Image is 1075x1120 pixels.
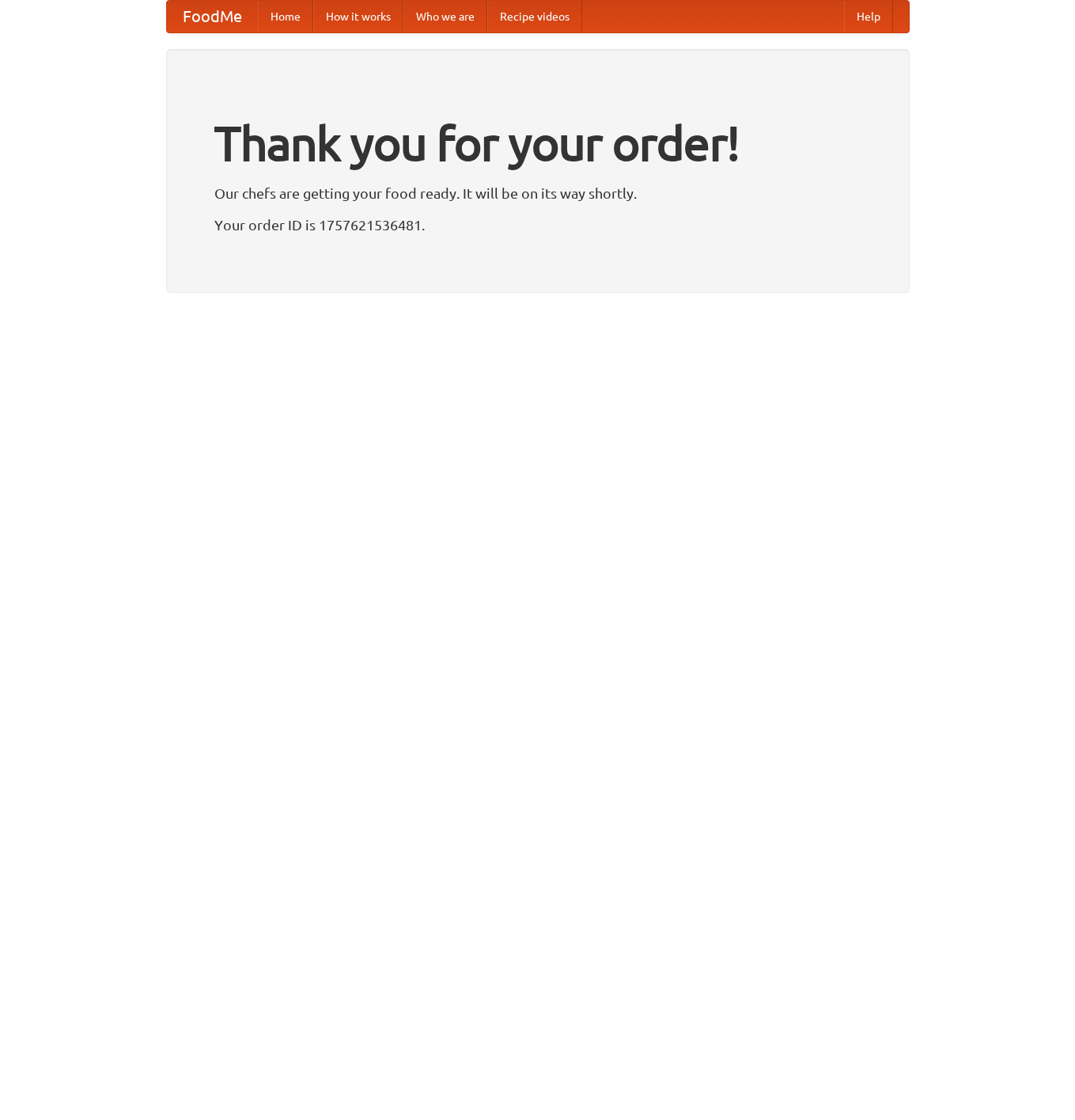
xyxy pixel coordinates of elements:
p: Your order ID is 1757621536481. [214,213,861,237]
a: Home [258,1,313,32]
a: Help [844,1,893,32]
a: Recipe videos [487,1,582,32]
h1: Thank you for your order! [214,105,861,181]
a: How it works [313,1,403,32]
a: FoodMe [167,1,258,32]
a: Who we are [403,1,487,32]
p: Our chefs are getting your food ready. It will be on its way shortly. [214,181,861,205]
